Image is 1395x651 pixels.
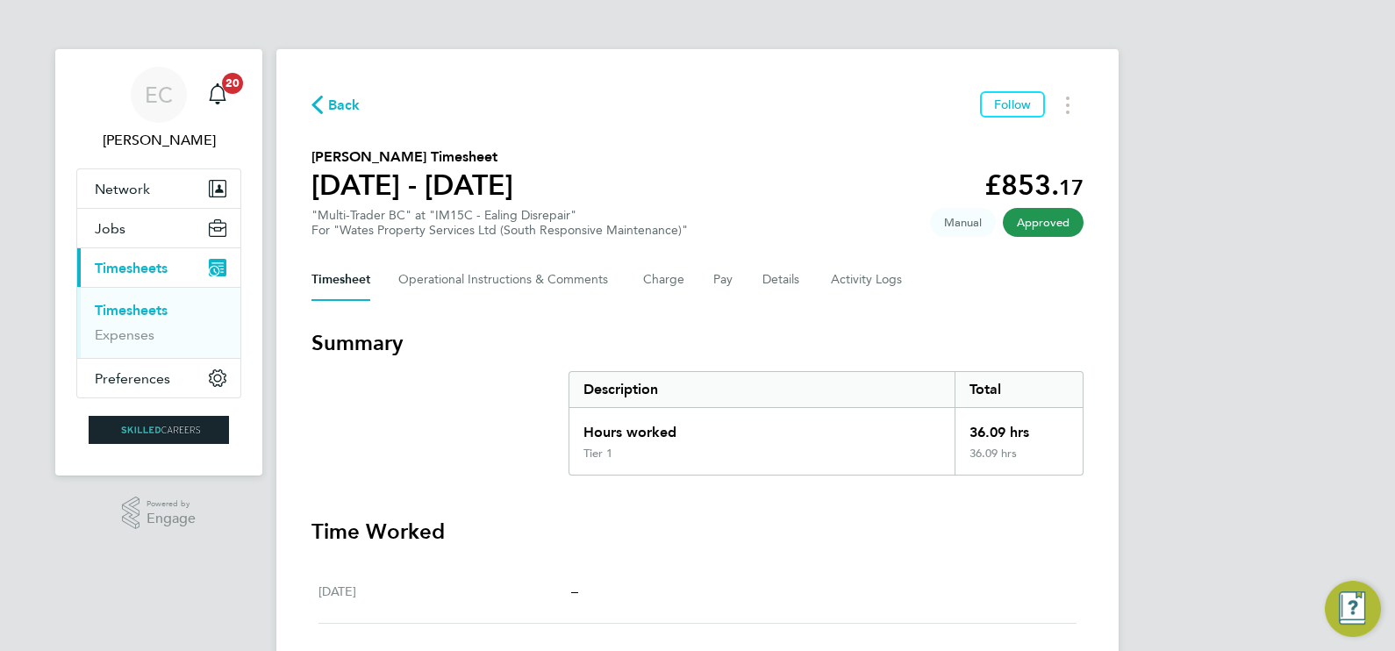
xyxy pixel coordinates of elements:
button: Follow [980,91,1045,118]
div: Total [955,372,1083,407]
span: Follow [994,97,1031,112]
img: skilledcareers-logo-retina.png [89,416,229,444]
a: EC[PERSON_NAME] [76,67,241,151]
button: Jobs [77,209,240,247]
button: Pay [713,259,734,301]
div: Summary [569,371,1084,476]
span: – [571,583,578,599]
h3: Time Worked [311,518,1084,546]
a: Powered byEngage [122,497,197,530]
h1: [DATE] - [DATE] [311,168,513,203]
a: Timesheets [95,302,168,318]
span: 17 [1059,175,1084,200]
span: Timesheets [95,260,168,276]
span: Network [95,181,150,197]
div: Hours worked [569,408,955,447]
button: Charge [643,259,685,301]
nav: Main navigation [55,49,262,476]
a: Go to home page [76,416,241,444]
div: [DATE] [318,581,571,602]
h2: [PERSON_NAME] Timesheet [311,147,513,168]
div: 36.09 hrs [955,408,1083,447]
span: 20 [222,73,243,94]
span: This timesheet has been approved. [1003,208,1084,237]
button: Back [311,94,361,116]
div: 36.09 hrs [955,447,1083,475]
div: Description [569,372,955,407]
button: Operational Instructions & Comments [398,259,615,301]
button: Timesheets Menu [1052,91,1084,118]
button: Activity Logs [831,259,905,301]
span: Jobs [95,220,125,237]
app-decimal: £853. [984,168,1084,202]
a: Expenses [95,326,154,343]
span: This timesheet was manually created. [930,208,996,237]
button: Network [77,169,240,208]
h3: Summary [311,329,1084,357]
span: Preferences [95,370,170,387]
div: "Multi-Trader BC" at "IM15C - Ealing Disrepair" [311,208,688,238]
span: Back [328,95,361,116]
div: Tier 1 [583,447,612,461]
button: Details [762,259,803,301]
button: Timesheets [77,248,240,287]
button: Engage Resource Center [1325,581,1381,637]
button: Preferences [77,359,240,397]
span: Engage [147,511,196,526]
a: 20 [200,67,235,123]
span: Powered by [147,497,196,511]
span: EC [145,83,173,106]
div: Timesheets [77,287,240,358]
div: For "Wates Property Services Ltd (South Responsive Maintenance)" [311,223,688,238]
span: Ernie Crowe [76,130,241,151]
button: Timesheet [311,259,370,301]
